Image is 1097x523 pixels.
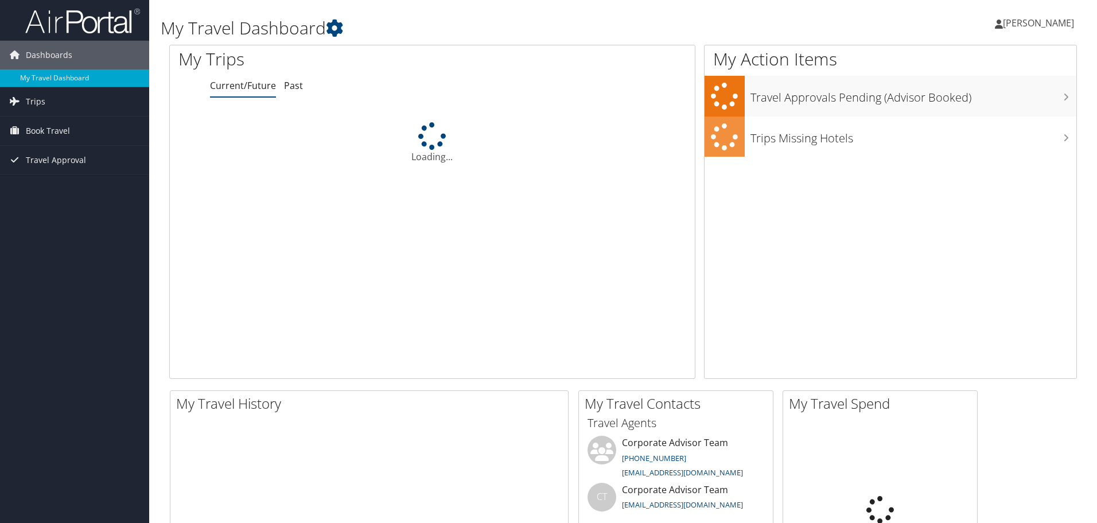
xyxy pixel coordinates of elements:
[705,117,1076,157] a: Trips Missing Hotels
[161,16,777,40] h1: My Travel Dashboard
[176,394,568,413] h2: My Travel History
[622,453,686,463] a: [PHONE_NUMBER]
[25,7,140,34] img: airportal-logo.png
[588,483,616,512] div: CT
[210,79,276,92] a: Current/Future
[26,87,45,116] span: Trips
[995,6,1086,40] a: [PERSON_NAME]
[582,436,770,483] li: Corporate Advisor Team
[1003,17,1074,29] span: [PERSON_NAME]
[705,47,1076,71] h1: My Action Items
[170,122,695,164] div: Loading...
[789,394,977,413] h2: My Travel Spend
[588,415,764,431] h3: Travel Agents
[284,79,303,92] a: Past
[750,84,1076,106] h3: Travel Approvals Pending (Advisor Booked)
[705,76,1076,117] a: Travel Approvals Pending (Advisor Booked)
[178,47,468,71] h1: My Trips
[622,467,743,478] a: [EMAIL_ADDRESS][DOMAIN_NAME]
[26,41,72,69] span: Dashboards
[622,499,743,510] a: [EMAIL_ADDRESS][DOMAIN_NAME]
[26,117,70,145] span: Book Travel
[26,146,86,175] span: Travel Approval
[750,125,1076,146] h3: Trips Missing Hotels
[585,394,773,413] h2: My Travel Contacts
[582,483,770,520] li: Corporate Advisor Team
